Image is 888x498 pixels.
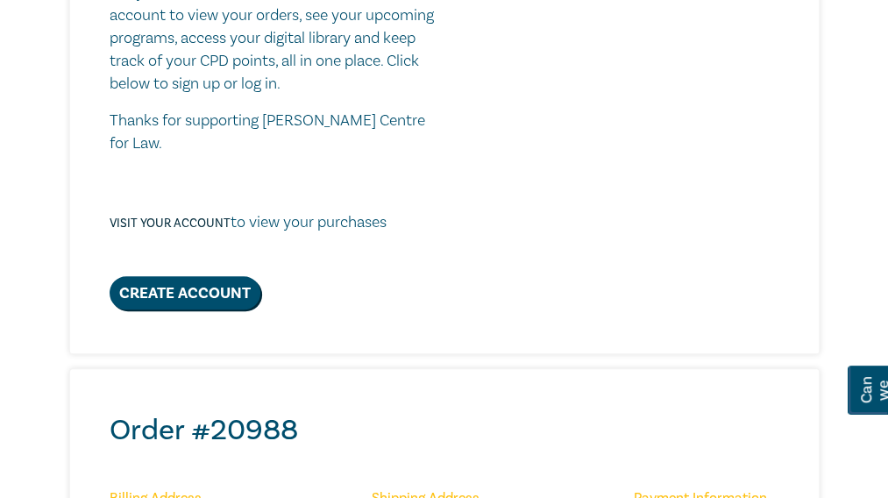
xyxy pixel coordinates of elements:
h2: Order # 20988 [110,413,788,448]
p: to view your purchases [110,211,387,234]
p: Thanks for supporting [PERSON_NAME] Centre for Law. [110,110,438,155]
a: Visit your account [110,216,231,231]
a: Create Account [110,276,260,309]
